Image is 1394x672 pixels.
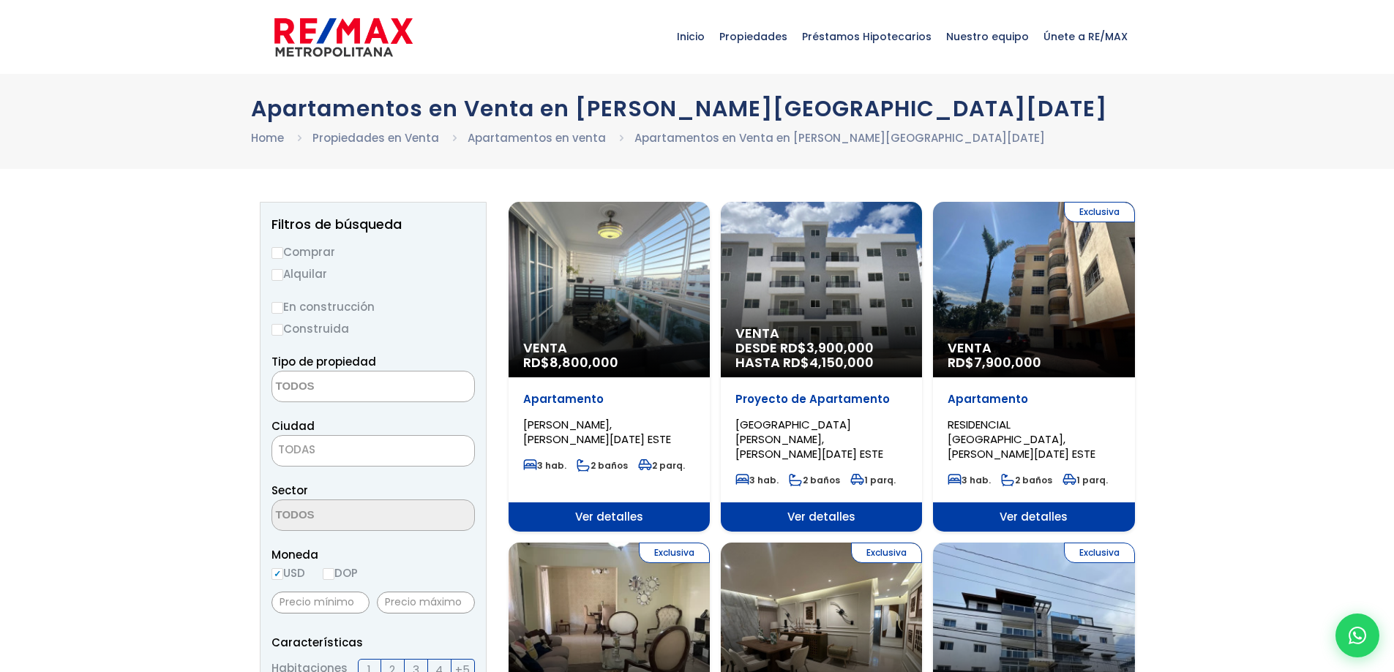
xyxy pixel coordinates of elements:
label: Alquilar [271,265,475,283]
label: DOP [323,564,358,582]
span: 3 hab. [523,459,566,472]
span: Exclusiva [851,543,922,563]
span: [PERSON_NAME], [PERSON_NAME][DATE] ESTE [523,417,671,447]
span: Exclusiva [1064,202,1135,222]
span: 3 hab. [735,474,779,486]
p: Apartamento [523,392,695,407]
h1: Apartamentos en Venta en [PERSON_NAME][GEOGRAPHIC_DATA][DATE] [251,96,1144,121]
a: Venta RD$8,800,000 Apartamento [PERSON_NAME], [PERSON_NAME][DATE] ESTE 3 hab. 2 baños 2 parq. Ver... [509,202,710,532]
span: DESDE RD$ [735,341,907,370]
span: Nuestro equipo [939,15,1036,58]
img: remax-metropolitana-logo [274,15,413,59]
h2: Filtros de búsqueda [271,217,475,232]
label: Comprar [271,243,475,261]
li: Apartamentos en Venta en [PERSON_NAME][GEOGRAPHIC_DATA][DATE] [634,129,1045,147]
span: TODAS [278,442,315,457]
span: 2 baños [789,474,840,486]
input: Precio mínimo [271,592,370,614]
input: En construcción [271,302,283,314]
span: Ver detalles [509,502,710,532]
span: Venta [523,341,695,355]
input: DOP [323,568,334,580]
p: Características [271,633,475,652]
span: 1 parq. [850,474,896,486]
span: Moneda [271,545,475,564]
span: 1 parq. [1063,474,1108,486]
span: 2 baños [577,459,628,472]
input: USD [271,568,283,580]
input: Comprar [271,247,283,259]
span: 7,900,000 [974,353,1041,371]
span: Propiedades [712,15,795,58]
span: Únete a RE/MAX [1036,15,1135,58]
input: Precio máximo [377,592,475,614]
span: Ver detalles [721,502,922,532]
span: Inicio [670,15,712,58]
span: TODAS [272,439,474,460]
label: USD [271,564,305,582]
span: Venta [735,326,907,341]
span: [GEOGRAPHIC_DATA][PERSON_NAME], [PERSON_NAME][DATE] ESTE [735,417,883,461]
textarea: Search [272,500,414,532]
span: TODAS [271,435,475,467]
span: 8,800,000 [550,353,618,371]
input: Construida [271,324,283,336]
a: Exclusiva Venta RD$7,900,000 Apartamento RESIDENCIAL [GEOGRAPHIC_DATA], [PERSON_NAME][DATE] ESTE ... [933,202,1134,532]
textarea: Search [272,371,414,403]
span: RD$ [523,353,618,371]
a: Propiedades en Venta [312,130,439,146]
span: Exclusiva [1064,543,1135,563]
input: Alquilar [271,269,283,281]
p: Proyecto de Apartamento [735,392,907,407]
a: Venta DESDE RD$3,900,000 HASTA RD$4,150,000 Proyecto de Apartamento [GEOGRAPHIC_DATA][PERSON_NAME... [721,202,922,532]
span: RD$ [948,353,1041,371]
a: Home [251,130,284,146]
span: Ver detalles [933,502,1134,532]
p: Apartamento [948,392,1120,407]
span: 3 hab. [948,474,991,486]
span: 2 baños [1001,474,1052,486]
span: 4,150,000 [809,353,874,371]
span: 3,900,000 [806,339,874,357]
span: Sector [271,483,308,498]
span: Venta [948,341,1120,355]
span: Tipo de propiedad [271,354,376,369]
span: Exclusiva [639,543,710,563]
label: En construcción [271,298,475,316]
a: Apartamentos en venta [468,130,606,146]
span: Préstamos Hipotecarios [795,15,939,58]
span: RESIDENCIAL [GEOGRAPHIC_DATA], [PERSON_NAME][DATE] ESTE [948,417,1095,461]
label: Construida [271,320,475,338]
span: HASTA RD$ [735,355,907,370]
span: Ciudad [271,418,315,434]
span: 2 parq. [638,459,685,472]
